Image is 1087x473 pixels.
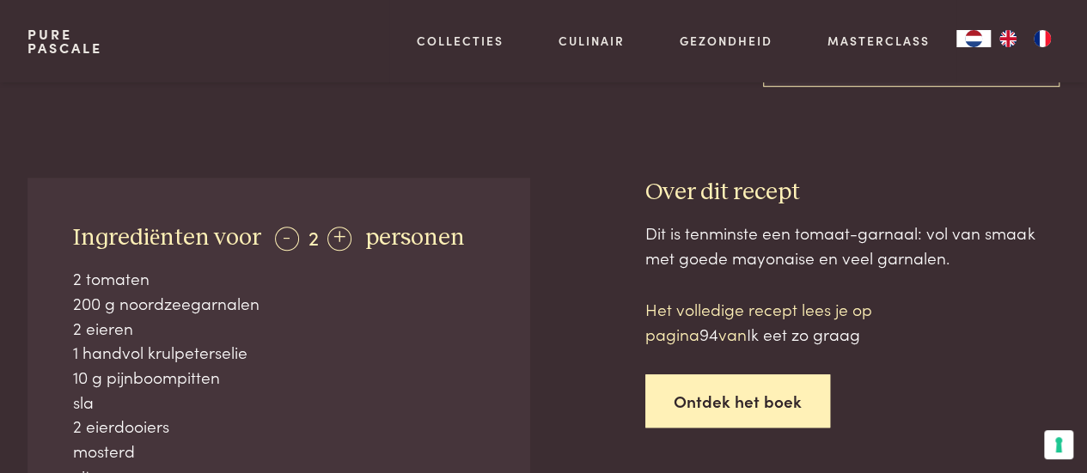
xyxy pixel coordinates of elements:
div: sla [73,390,484,415]
a: Masterclass [827,32,929,50]
ul: Language list [991,30,1060,47]
div: 2 eieren [73,316,484,341]
aside: Language selected: Nederlands [956,30,1060,47]
a: EN [991,30,1025,47]
div: 2 tomaten [73,266,484,291]
a: Culinair [559,32,625,50]
span: 94 [699,322,718,345]
a: NL [956,30,991,47]
p: Het volledige recept lees je op pagina van [645,297,937,346]
div: + [327,227,351,251]
a: Gezondheid [680,32,773,50]
div: 1 handvol krulpeterselie [73,340,484,365]
a: FR [1025,30,1060,47]
span: personen [365,226,465,250]
h3: Over dit recept [645,178,1060,208]
div: Dit is tenminste een tomaat-garnaal: vol van smaak met goede mayonaise en veel garnalen. [645,221,1060,270]
span: 2 [308,222,319,251]
span: Ingrediënten voor [73,226,261,250]
a: PurePascale [27,27,102,55]
div: mosterd [73,439,484,464]
button: Uw voorkeuren voor toestemming voor trackingtechnologieën [1044,430,1073,459]
a: Collecties [417,32,504,50]
span: Ik eet zo graag [747,322,860,345]
a: Ontdek het boek [645,374,830,428]
div: Language [956,30,991,47]
div: 10 g pijnboompitten [73,365,484,390]
div: - [275,227,299,251]
div: 2 eierdooiers [73,414,484,439]
div: 200 g noordzeegarnalen [73,291,484,316]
